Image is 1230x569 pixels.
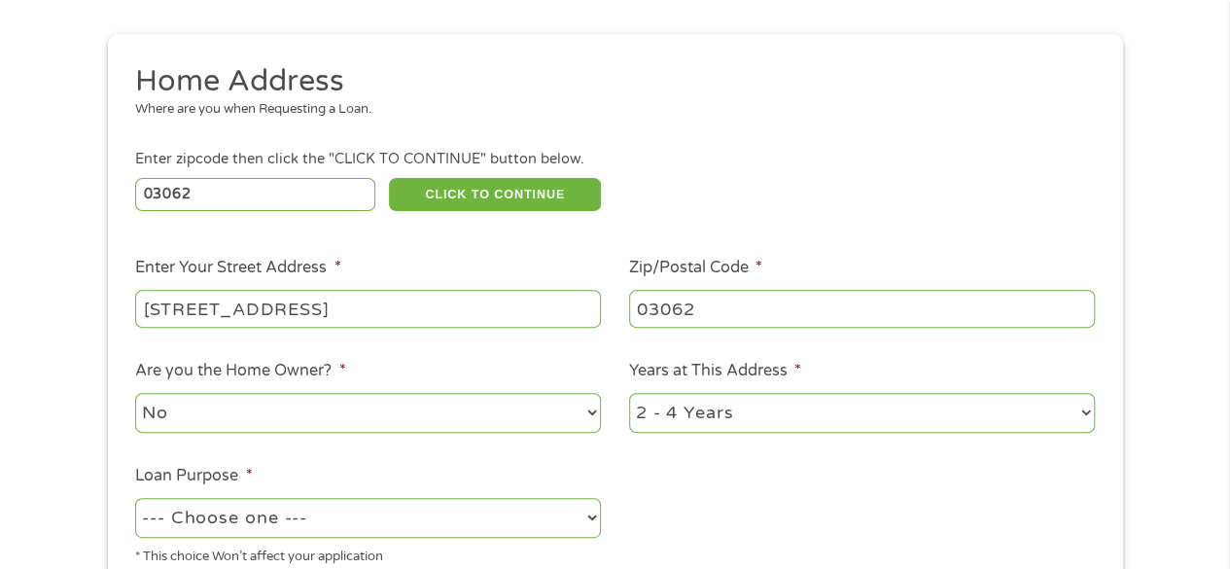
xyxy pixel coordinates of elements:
[389,178,601,211] button: CLICK TO CONTINUE
[135,62,1080,101] h2: Home Address
[135,258,340,278] label: Enter Your Street Address
[135,466,252,486] label: Loan Purpose
[135,361,345,381] label: Are you the Home Owner?
[135,149,1094,170] div: Enter zipcode then click the "CLICK TO CONTINUE" button below.
[135,178,375,211] input: Enter Zipcode (e.g 01510)
[629,258,762,278] label: Zip/Postal Code
[629,361,801,381] label: Years at This Address
[135,100,1080,120] div: Where are you when Requesting a Loan.
[135,541,601,567] div: * This choice Won’t affect your application
[135,290,601,327] input: 1 Main Street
